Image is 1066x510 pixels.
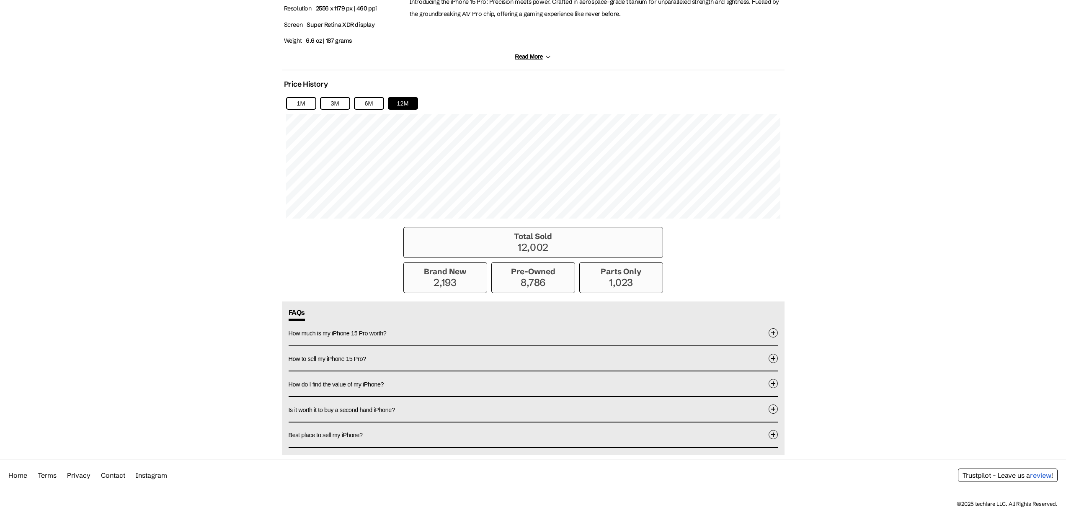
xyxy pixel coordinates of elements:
h3: Brand New [408,267,483,276]
h3: Parts Only [584,267,658,276]
p: 1,023 [584,276,658,288]
p: 2,193 [408,276,483,288]
a: Terms [38,471,57,479]
p: 12,002 [408,241,658,253]
h3: Total Sold [408,232,658,241]
div: ©2025 techfare LLC. All Rights Reserved. [957,500,1058,507]
button: Best place to sell my iPhone? [289,422,778,447]
button: How to sell my iPhone 15 Pro? [289,346,778,371]
span: How do I find the value of my iPhone? [289,381,384,388]
button: Read More [515,53,551,60]
span: Best place to sell my iPhone? [289,432,363,438]
button: How do I find the value of my iPhone? [289,371,778,396]
p: Screen [284,19,405,31]
span: Super Retina XDR display [307,21,374,28]
a: Instagram [136,471,167,479]
button: Is it worth it to buy a second hand iPhone? [289,397,778,422]
button: 1M [286,97,316,110]
a: Contact [101,471,125,479]
span: review [1030,471,1051,479]
p: 8,786 [496,276,570,288]
a: Privacy [67,471,90,479]
button: 3M [320,97,350,110]
a: Trustpilot - Leave us areview! [963,471,1053,479]
span: Is it worth it to buy a second hand iPhone? [289,407,395,413]
span: How much is my iPhone 15 Pro worth? [289,330,387,337]
span: How to sell my iPhone 15 Pro? [289,355,366,362]
button: How much is my iPhone 15 Pro worth? [289,321,778,345]
p: Weight [284,35,405,47]
span: 6.6 oz | 187 grams [306,37,352,44]
button: 6M [354,97,384,110]
h3: Pre-Owned [496,267,570,276]
a: Home [8,471,27,479]
p: Resolution [284,3,405,15]
button: 12M [388,97,418,110]
span: 2556 x 1179 px | 460 ppi [316,5,377,12]
span: FAQs [289,308,305,321]
h2: Price History [284,80,328,89]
